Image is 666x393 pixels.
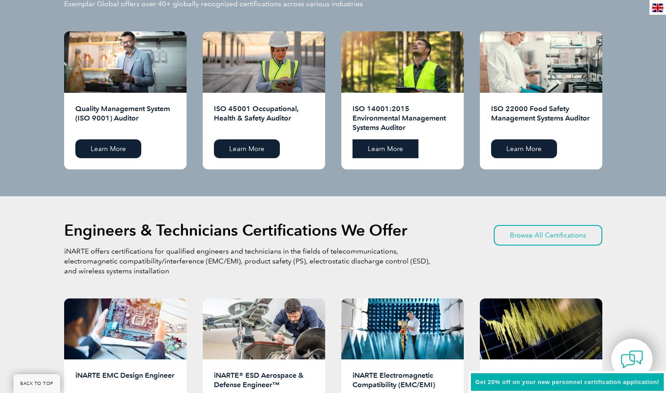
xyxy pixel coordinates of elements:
[475,379,659,385] span: Get 20% off on your new personnel certification application!
[491,139,557,158] a: Learn More
[214,104,314,133] h2: ISO 45001 Occupational, Health & Safety Auditor
[75,104,175,133] h2: Quality Management System (ISO 9001) Auditor
[64,223,407,238] h2: Engineers & Technicians Certifications We Offer
[353,104,453,133] h2: ISO 14001:2015 Environmental Management Systems Auditor
[353,139,418,158] a: Learn More
[491,104,591,133] h2: ISO 22000 Food Safety Management Systems Auditor
[75,139,141,158] a: Learn More
[494,225,602,246] a: Browse All Certifications
[64,246,432,276] p: iNARTE offers certifications for qualified engineers and technicians in the fields of telecommuni...
[621,348,643,371] img: contact-chat.png
[652,4,663,12] img: en
[13,374,60,393] a: BACK TO TOP
[214,139,280,158] a: Learn More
